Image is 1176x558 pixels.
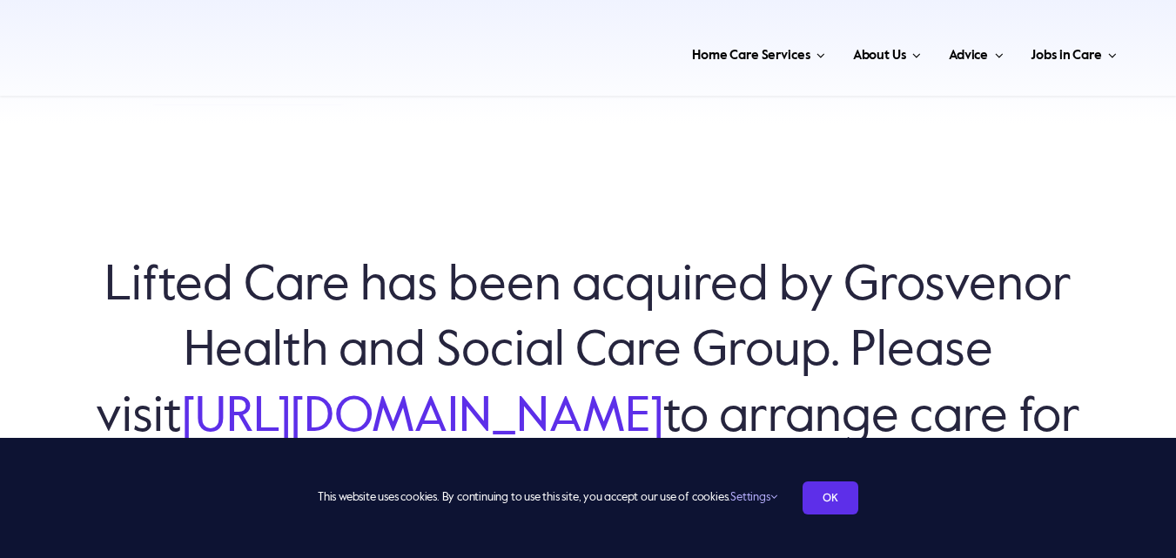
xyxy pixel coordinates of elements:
[1031,42,1101,70] span: Jobs in Care
[218,26,1122,78] nav: Main Menu
[803,481,858,514] a: OK
[848,26,926,78] a: About Us
[182,393,663,442] a: [URL][DOMAIN_NAME]
[687,26,830,78] a: Home Care Services
[1025,26,1122,78] a: Jobs in Care
[87,254,1089,515] h6: Lifted Care has been acquired by Grosvenor Health and Social Care Group. Please visit to arrange ...
[730,492,776,503] a: Settings
[28,29,167,46] a: lifted-logo
[949,42,988,70] span: Advice
[692,42,810,70] span: Home Care Services
[944,26,1008,78] a: Advice
[853,42,906,70] span: About Us
[318,484,776,512] span: This website uses cookies. By continuing to use this site, you accept our use of cookies.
